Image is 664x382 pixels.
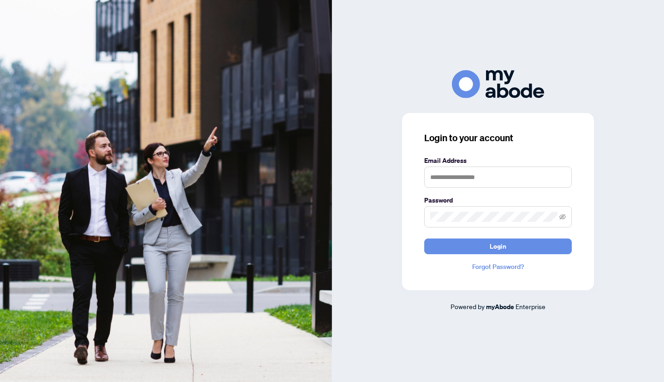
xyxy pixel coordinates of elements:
a: Forgot Password? [424,262,572,272]
span: Powered by [451,302,485,310]
label: Password [424,195,572,205]
a: myAbode [486,302,514,312]
button: Login [424,239,572,254]
span: eye-invisible [559,214,566,220]
img: ma-logo [452,70,544,98]
h3: Login to your account [424,131,572,144]
label: Email Address [424,155,572,166]
span: Enterprise [516,302,545,310]
span: Login [490,239,506,254]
